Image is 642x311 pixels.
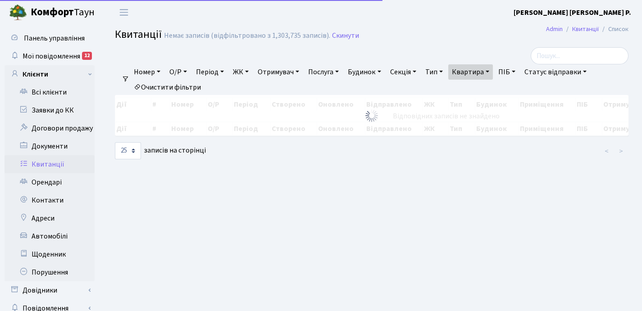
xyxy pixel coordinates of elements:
[546,24,563,34] a: Admin
[364,108,379,123] img: Обробка...
[5,47,95,65] a: Мої повідомлення12
[254,64,303,80] a: Отримувач
[5,65,95,83] a: Клієнти
[5,227,95,245] a: Автомобілі
[514,7,631,18] a: [PERSON_NAME] [PERSON_NAME] Р.
[5,155,95,173] a: Квитанції
[572,24,599,34] a: Квитанції
[130,80,205,95] a: Очистити фільтри
[5,173,95,191] a: Орендарі
[495,64,519,80] a: ПІБ
[448,64,493,80] a: Квартира
[115,142,206,159] label: записів на сторінці
[344,64,384,80] a: Будинок
[521,64,590,80] a: Статус відправки
[192,64,228,80] a: Період
[422,64,446,80] a: Тип
[130,64,164,80] a: Номер
[31,5,74,19] b: Комфорт
[599,24,628,34] li: Список
[166,64,191,80] a: О/Р
[531,47,628,64] input: Пошук...
[164,32,330,40] div: Немає записів (відфільтровано з 1,303,735 записів).
[9,4,27,22] img: logo.png
[229,64,252,80] a: ЖК
[5,281,95,299] a: Довідники
[387,64,420,80] a: Секція
[5,119,95,137] a: Договори продажу
[115,142,141,159] select: записів на сторінці
[5,209,95,227] a: Адреси
[24,33,85,43] span: Панель управління
[82,52,92,60] div: 12
[31,5,95,20] span: Таун
[5,191,95,209] a: Контакти
[332,32,359,40] a: Скинути
[5,29,95,47] a: Панель управління
[23,51,80,61] span: Мої повідомлення
[305,64,342,80] a: Послуга
[514,8,631,18] b: [PERSON_NAME] [PERSON_NAME] Р.
[5,101,95,119] a: Заявки до КК
[5,245,95,263] a: Щоденник
[5,137,95,155] a: Документи
[5,83,95,101] a: Всі клієнти
[115,27,162,42] span: Квитанції
[113,5,135,20] button: Переключити навігацію
[5,263,95,281] a: Порушення
[533,20,642,39] nav: breadcrumb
